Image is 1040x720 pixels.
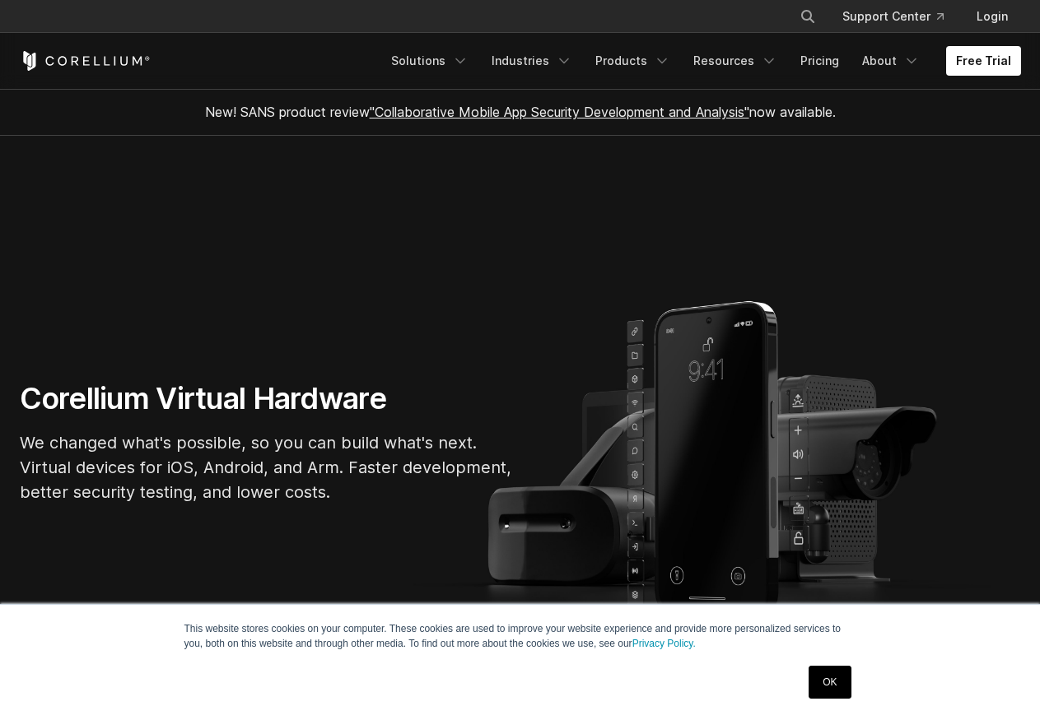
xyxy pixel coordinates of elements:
a: Resources [683,46,787,76]
a: Corellium Home [20,51,151,71]
a: Pricing [790,46,849,76]
a: Support Center [829,2,957,31]
a: Login [963,2,1021,31]
a: "Collaborative Mobile App Security Development and Analysis" [370,104,749,120]
div: Navigation Menu [780,2,1021,31]
p: This website stores cookies on your computer. These cookies are used to improve your website expe... [184,621,856,651]
div: Navigation Menu [381,46,1021,76]
a: Free Trial [946,46,1021,76]
a: About [852,46,930,76]
h1: Corellium Virtual Hardware [20,380,514,417]
span: New! SANS product review now available. [205,104,836,120]
button: Search [793,2,823,31]
a: Products [585,46,680,76]
a: Solutions [381,46,478,76]
a: OK [809,666,851,699]
a: Privacy Policy. [632,638,696,649]
p: We changed what's possible, so you can build what's next. Virtual devices for iOS, Android, and A... [20,430,514,504]
a: Industries [482,46,582,76]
